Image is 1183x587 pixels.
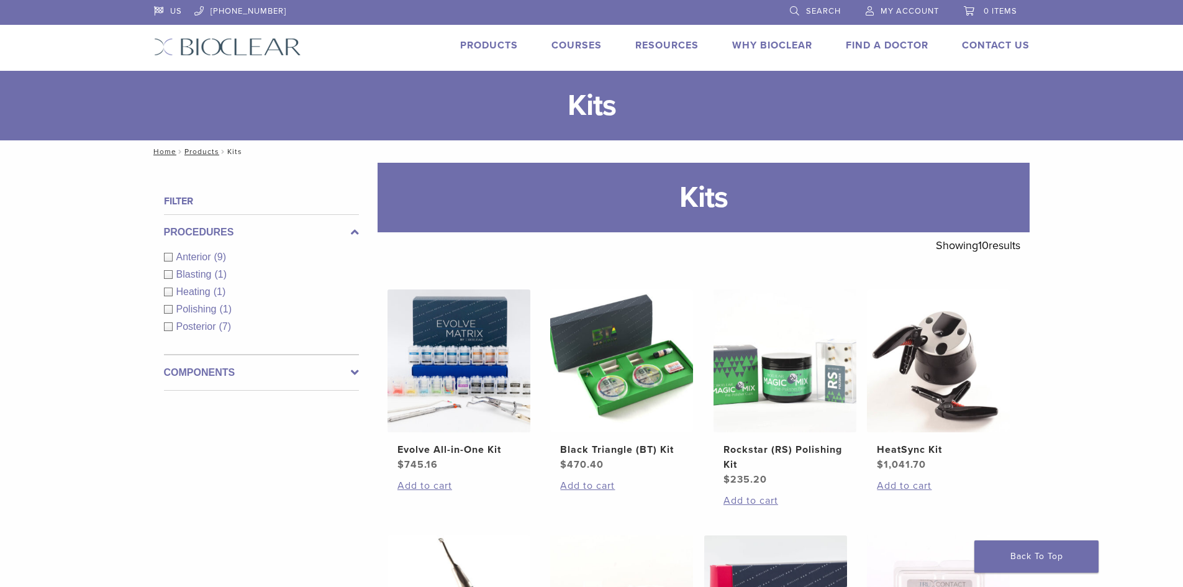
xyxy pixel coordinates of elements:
span: (1) [219,304,232,314]
span: Blasting [176,269,215,280]
a: Resources [635,39,699,52]
span: (7) [219,321,232,332]
span: Polishing [176,304,220,314]
h2: HeatSync Kit [877,442,1000,457]
a: Black Triangle (BT) KitBlack Triangle (BT) Kit $470.40 [550,289,694,472]
bdi: 745.16 [397,458,438,471]
span: (1) [214,286,226,297]
img: Black Triangle (BT) Kit [550,289,693,432]
span: Search [806,6,841,16]
img: Bioclear [154,38,301,56]
h1: Kits [378,163,1030,232]
a: Add to cart: “Black Triangle (BT) Kit” [560,478,683,493]
span: Posterior [176,321,219,332]
span: Heating [176,286,214,297]
span: $ [877,458,884,471]
label: Procedures [164,225,359,240]
span: / [219,148,227,155]
p: Showing results [936,232,1020,258]
a: Add to cart: “Rockstar (RS) Polishing Kit” [723,493,846,508]
a: Back To Top [974,540,1099,573]
a: Add to cart: “Evolve All-in-One Kit” [397,478,520,493]
a: Rockstar (RS) Polishing KitRockstar (RS) Polishing Kit $235.20 [713,289,858,487]
label: Components [164,365,359,380]
span: $ [397,458,404,471]
span: (9) [214,252,227,262]
span: My Account [881,6,939,16]
span: 0 items [984,6,1017,16]
span: Anterior [176,252,214,262]
span: $ [723,473,730,486]
nav: Kits [145,140,1039,163]
h2: Rockstar (RS) Polishing Kit [723,442,846,472]
a: HeatSync KitHeatSync Kit $1,041.70 [866,289,1011,472]
h2: Black Triangle (BT) Kit [560,442,683,457]
span: $ [560,458,567,471]
bdi: 235.20 [723,473,767,486]
a: Why Bioclear [732,39,812,52]
span: 10 [978,239,989,252]
a: Add to cart: “HeatSync Kit” [877,478,1000,493]
a: Find A Doctor [846,39,928,52]
bdi: 470.40 [560,458,604,471]
a: Home [150,147,176,156]
bdi: 1,041.70 [877,458,926,471]
img: Rockstar (RS) Polishing Kit [714,289,856,432]
span: / [176,148,184,155]
img: Evolve All-in-One Kit [388,289,530,432]
a: Products [184,147,219,156]
span: (1) [214,269,227,280]
img: HeatSync Kit [867,289,1010,432]
a: Courses [551,39,602,52]
h2: Evolve All-in-One Kit [397,442,520,457]
h4: Filter [164,194,359,209]
a: Contact Us [962,39,1030,52]
a: Evolve All-in-One KitEvolve All-in-One Kit $745.16 [387,289,532,472]
a: Products [460,39,518,52]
